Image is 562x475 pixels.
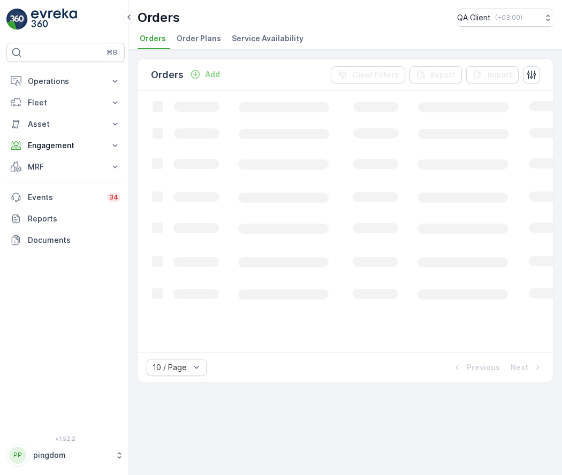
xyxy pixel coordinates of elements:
[467,362,500,373] p: Previous
[28,140,103,151] p: Engagement
[6,135,125,156] button: Engagement
[495,13,522,22] p: ( +03:00 )
[33,450,110,461] p: pingdom
[6,435,125,442] span: v 1.52.2
[457,9,553,27] button: QA Client(+03:00)
[28,76,103,87] p: Operations
[6,9,28,30] img: logo
[9,447,26,464] div: PP
[28,192,101,203] p: Events
[6,187,125,208] a: Events34
[28,97,103,108] p: Fleet
[28,119,103,129] p: Asset
[510,361,544,374] button: Next
[177,33,221,44] span: Order Plans
[31,9,77,30] img: logo_light-DOdMpM7g.png
[107,48,117,57] p: ⌘B
[6,92,125,113] button: Fleet
[6,113,125,135] button: Asset
[457,12,491,23] p: QA Client
[140,33,166,44] span: Orders
[511,362,528,373] p: Next
[186,68,224,81] button: Add
[28,235,120,246] p: Documents
[451,361,501,374] button: Previous
[6,156,125,178] button: MRF
[232,33,303,44] span: Service Availability
[466,66,519,83] button: Import
[488,70,512,80] p: Import
[6,71,125,92] button: Operations
[6,208,125,229] a: Reports
[205,69,220,80] p: Add
[352,70,399,80] p: Clear Filters
[6,444,125,466] button: PPpingdom
[431,70,455,80] p: Export
[6,229,125,251] a: Documents
[331,66,405,83] button: Clear Filters
[409,66,462,83] button: Export
[28,162,103,172] p: MRF
[28,213,120,224] p: Reports
[151,67,184,82] p: Orders
[109,193,118,202] p: 34
[138,9,180,26] p: Orders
